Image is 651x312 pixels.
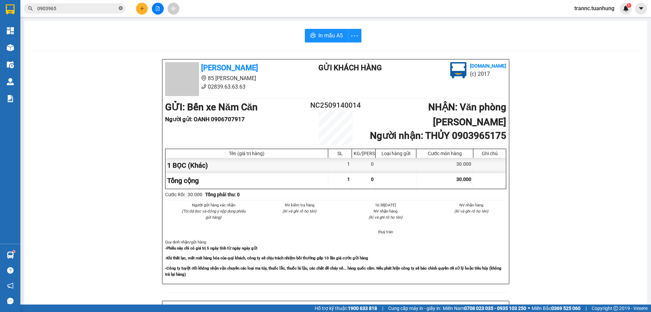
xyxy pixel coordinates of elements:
span: aim [171,6,176,11]
b: NHẬN : Văn phòng [PERSON_NAME] [428,102,506,128]
div: Cước món hàng [418,151,471,156]
sup: 1 [627,3,631,8]
strong: 0708 023 035 - 0935 103 250 [464,306,526,311]
span: Tổng cộng [167,177,199,185]
i: (Kí và ghi rõ họ tên) [454,209,488,214]
strong: -Công ty tuyệt đối không nhận vận chuyển các loại ma túy, thuốc lắc, thuốc lá lậu, các chất dễ ch... [165,266,501,277]
div: 1 BỌC (Khác) [165,158,328,173]
div: Ghi chú [475,151,504,156]
span: copyright [613,306,618,311]
b: Người nhận : THỦY 0903965175 [370,130,506,141]
span: notification [7,282,14,289]
button: aim [167,3,179,15]
strong: 1900 633 818 [348,306,377,311]
div: 30.000 [416,158,473,173]
span: printer [310,33,316,39]
span: Cung cấp máy in - giấy in: [388,305,441,312]
span: | [586,305,587,312]
span: file-add [155,6,160,11]
div: SL [330,151,350,156]
b: Tổng phải thu: 0 [205,192,240,197]
sup: 1 [13,251,15,253]
li: 85 [PERSON_NAME] [3,15,129,23]
li: NV nhận hàng [351,208,420,214]
li: (c) 2017 [470,70,506,78]
img: logo.jpg [450,62,467,78]
span: 0 [371,177,374,182]
span: Hỗ trợ kỹ thuật: [315,305,377,312]
button: caret-down [635,3,647,15]
div: Tên (giá trị hàng) [167,151,326,156]
li: Người gửi hàng xác nhận [179,202,249,208]
span: more [348,32,361,40]
img: solution-icon [7,95,14,102]
li: thuý trân [351,229,420,235]
span: 1 [347,177,350,182]
div: KG/[PERSON_NAME] [354,151,374,156]
i: (Kí và ghi rõ họ tên) [282,209,316,214]
span: phone [39,25,44,30]
li: NV kiểm tra hàng [265,202,335,208]
span: | [382,305,383,312]
span: message [7,298,14,304]
span: plus [140,6,144,11]
i: (Kí và ghi rõ họ tên) [369,215,402,220]
li: 02839.63.63.63 [165,82,291,91]
span: trannc.tuanhung [569,4,620,13]
button: plus [136,3,148,15]
div: 0 [352,158,376,173]
img: dashboard-icon [7,27,14,34]
input: Tìm tên, số ĐT hoặc mã đơn [37,5,117,12]
b: Gửi khách hàng [318,63,382,72]
div: Quy định nhận/gửi hàng : [165,239,506,277]
strong: -Phiếu này chỉ có giá trị 5 ngày tính từ ngày ngày gửi [165,246,257,251]
span: Miền Nam [443,305,526,312]
span: ⚪️ [528,307,530,310]
span: close-circle [119,5,123,12]
div: Cước Rồi : 30.000 [165,191,202,198]
img: warehouse-icon [7,78,14,85]
li: NV nhận hàng [437,202,507,208]
strong: -Khi thất lạc, mất mát hàng hóa của quý khách, công ty sẽ chịu trách nhiệm bồi thường gấp 10 lần ... [165,256,368,260]
span: 1 [628,3,630,8]
span: phone [201,84,206,89]
button: more [348,29,361,42]
img: warehouse-icon [7,252,14,259]
span: question-circle [7,267,14,274]
span: environment [201,75,206,81]
img: warehouse-icon [7,44,14,51]
img: icon-new-feature [623,5,629,12]
div: Loại hàng gửi [377,151,414,156]
span: caret-down [638,5,644,12]
strong: 0369 525 060 [551,306,580,311]
li: 02839.63.63.63 [3,23,129,32]
b: [PERSON_NAME] [39,4,96,13]
b: GỬI : Bến xe Năm Căn [3,42,96,54]
button: printerIn mẫu A5 [305,29,348,42]
span: Miền Bắc [532,305,580,312]
span: close-circle [119,6,123,10]
span: search [28,6,33,11]
span: 30.000 [456,177,471,182]
b: Người gửi : OANH 0906707917 [165,116,245,123]
h2: NC2509140014 [307,100,364,111]
img: logo-vxr [6,4,15,15]
img: warehouse-icon [7,61,14,68]
span: In mẫu A5 [318,31,343,40]
li: 85 [PERSON_NAME] [165,74,291,82]
b: [DOMAIN_NAME] [470,63,506,69]
i: (Tôi đã đọc và đồng ý nộp dung phiếu gửi hàng) [182,209,245,220]
button: file-add [152,3,164,15]
b: GỬI : Bến xe Năm Căn [165,102,258,113]
div: 1 [328,158,352,173]
li: 16:38[DATE] [351,202,420,208]
span: environment [39,16,44,22]
b: [PERSON_NAME] [201,63,258,72]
